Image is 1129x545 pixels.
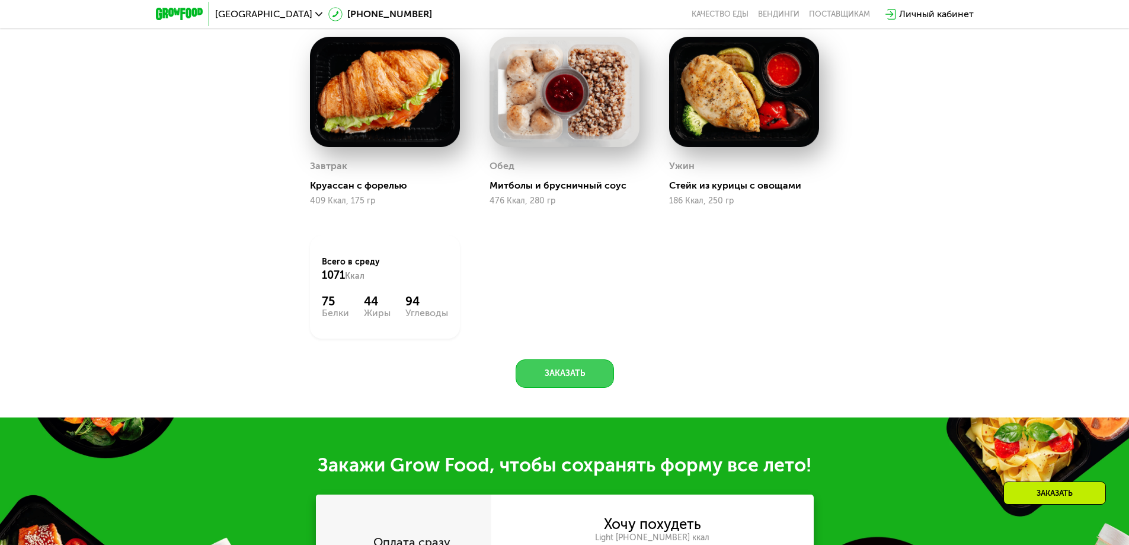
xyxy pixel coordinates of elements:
div: поставщикам [809,9,870,19]
span: Ккал [345,271,364,281]
div: Личный кабинет [899,7,974,21]
div: Light [PHONE_NUMBER] ккал [491,533,814,543]
div: 476 Ккал, 280 гр [490,196,639,206]
span: 1071 [322,269,345,282]
div: Всего в среду [322,256,448,282]
div: 94 [405,294,448,308]
div: Обед [490,157,514,175]
div: 186 Ккал, 250 гр [669,196,819,206]
div: Круассан с форелью [310,180,469,192]
div: 44 [364,294,391,308]
div: Ужин [669,157,695,175]
a: Качество еды [692,9,749,19]
div: Стейк из курицы с овощами [669,180,829,192]
a: [PHONE_NUMBER] [328,7,432,21]
button: Заказать [516,359,614,388]
div: Митболы и брусничный соус [490,180,649,192]
span: [GEOGRAPHIC_DATA] [215,9,312,19]
div: Жиры [364,308,391,318]
div: Углеводы [405,308,448,318]
div: 409 Ккал, 175 гр [310,196,460,206]
div: Завтрак [310,157,347,175]
div: 75 [322,294,349,308]
div: Белки [322,308,349,318]
div: Заказать [1003,482,1106,505]
a: Вендинги [758,9,799,19]
div: Хочу похудеть [604,518,701,531]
